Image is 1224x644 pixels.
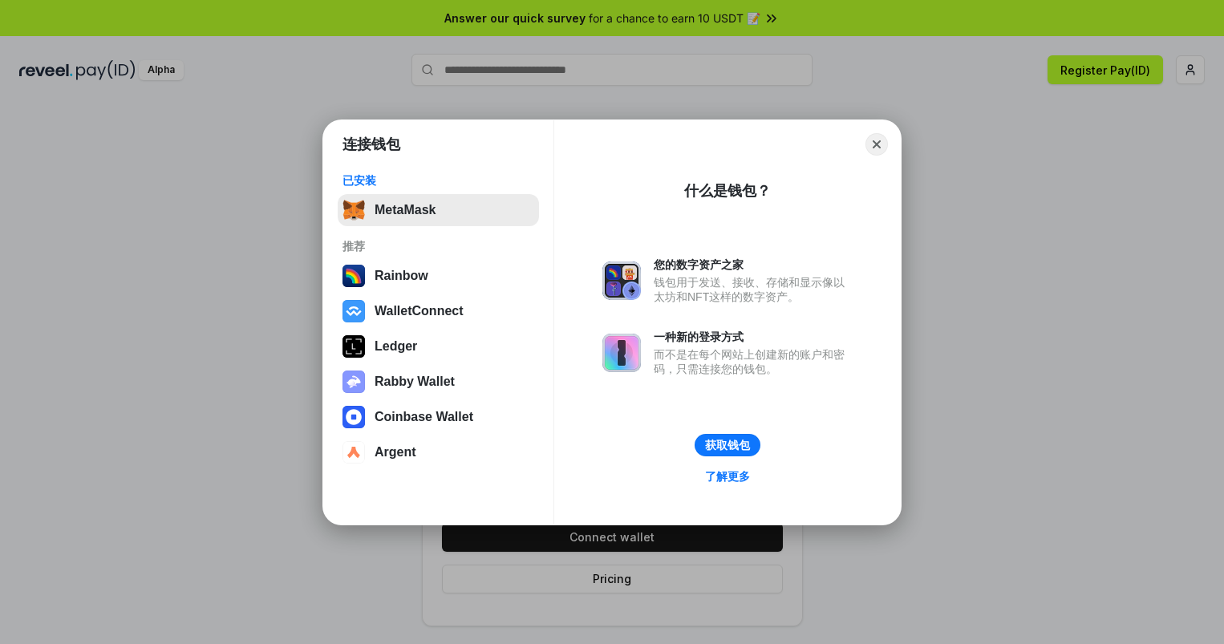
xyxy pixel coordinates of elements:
div: Rainbow [375,269,428,283]
div: WalletConnect [375,304,464,318]
div: 推荐 [342,239,534,253]
div: 而不是在每个网站上创建新的账户和密码，只需连接您的钱包。 [654,347,853,376]
img: svg+xml,%3Csvg%20width%3D%2228%22%20height%3D%2228%22%20viewBox%3D%220%200%2028%2028%22%20fill%3D... [342,441,365,464]
img: svg+xml,%3Csvg%20fill%3D%22none%22%20height%3D%2233%22%20viewBox%3D%220%200%2035%2033%22%20width%... [342,199,365,221]
div: MetaMask [375,203,436,217]
button: WalletConnect [338,295,539,327]
img: svg+xml,%3Csvg%20xmlns%3D%22http%3A%2F%2Fwww.w3.org%2F2000%2Fsvg%22%20fill%3D%22none%22%20viewBox... [342,371,365,393]
div: 获取钱包 [705,438,750,452]
div: 已安装 [342,173,534,188]
div: Coinbase Wallet [375,410,473,424]
button: Argent [338,436,539,468]
img: svg+xml,%3Csvg%20width%3D%22120%22%20height%3D%22120%22%20viewBox%3D%220%200%20120%20120%22%20fil... [342,265,365,287]
div: Argent [375,445,416,460]
button: Coinbase Wallet [338,401,539,433]
h1: 连接钱包 [342,135,400,154]
div: 您的数字资产之家 [654,257,853,272]
div: 一种新的登录方式 [654,330,853,344]
div: Ledger [375,339,417,354]
button: Rainbow [338,260,539,292]
img: svg+xml,%3Csvg%20width%3D%2228%22%20height%3D%2228%22%20viewBox%3D%220%200%2028%2028%22%20fill%3D... [342,300,365,322]
div: Rabby Wallet [375,375,455,389]
img: svg+xml,%3Csvg%20xmlns%3D%22http%3A%2F%2Fwww.w3.org%2F2000%2Fsvg%22%20width%3D%2228%22%20height%3... [342,335,365,358]
button: 获取钱包 [695,434,760,456]
button: MetaMask [338,194,539,226]
button: Rabby Wallet [338,366,539,398]
a: 了解更多 [695,466,760,487]
img: svg+xml,%3Csvg%20xmlns%3D%22http%3A%2F%2Fwww.w3.org%2F2000%2Fsvg%22%20fill%3D%22none%22%20viewBox... [602,261,641,300]
div: 钱包用于发送、接收、存储和显示像以太坊和NFT这样的数字资产。 [654,275,853,304]
div: 什么是钱包？ [684,181,771,200]
div: 了解更多 [705,469,750,484]
img: svg+xml,%3Csvg%20width%3D%2228%22%20height%3D%2228%22%20viewBox%3D%220%200%2028%2028%22%20fill%3D... [342,406,365,428]
button: Close [865,133,888,156]
button: Ledger [338,330,539,363]
img: svg+xml,%3Csvg%20xmlns%3D%22http%3A%2F%2Fwww.w3.org%2F2000%2Fsvg%22%20fill%3D%22none%22%20viewBox... [602,334,641,372]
